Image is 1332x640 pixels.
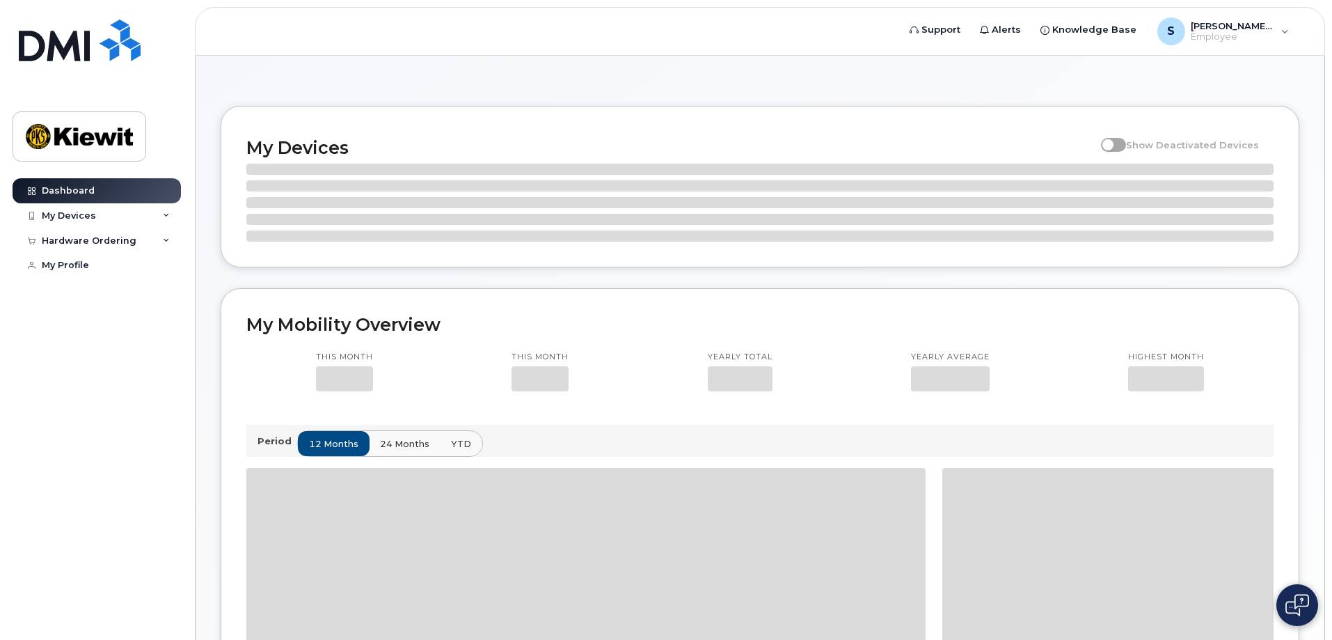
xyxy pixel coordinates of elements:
[451,437,471,451] span: YTD
[1128,352,1204,363] p: Highest month
[512,352,569,363] p: This month
[1101,132,1112,143] input: Show Deactivated Devices
[380,437,429,451] span: 24 months
[708,352,772,363] p: Yearly total
[257,435,297,448] p: Period
[1126,139,1259,150] span: Show Deactivated Devices
[911,352,990,363] p: Yearly average
[1285,594,1309,616] img: Open chat
[246,314,1274,335] h2: My Mobility Overview
[246,137,1094,158] h2: My Devices
[316,352,373,363] p: This month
